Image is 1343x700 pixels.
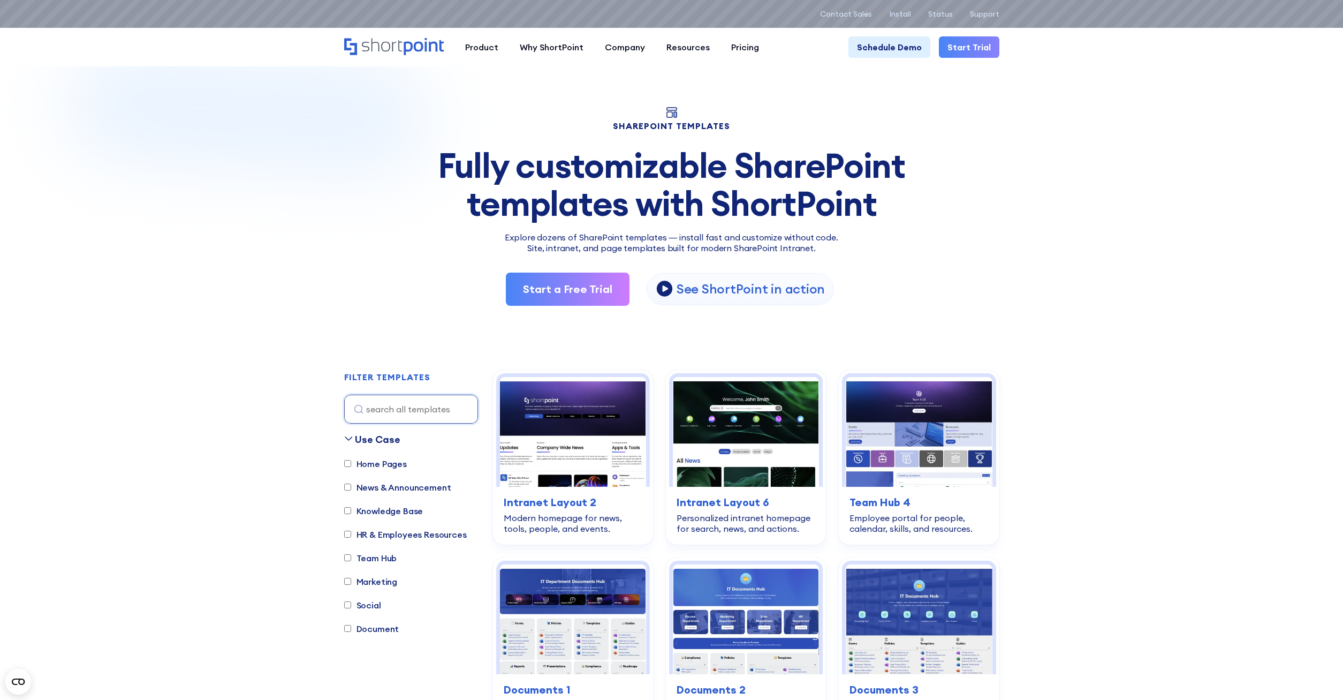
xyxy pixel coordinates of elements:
div: Use Case [355,432,400,447]
a: Start a Free Trial [506,273,629,306]
a: Intranet Layout 6 – SharePoint Homepage Design: Personalized intranet homepage for search, news, ... [666,370,826,545]
a: Status [928,10,953,18]
a: Start Trial [939,36,999,58]
h1: SHAREPOINT TEMPLATES [344,122,999,130]
label: News & Announcement [344,481,451,494]
label: Document [344,622,399,635]
img: Documents 2 – Document Management Template: Central document hub with alerts, search, and actions. [673,564,819,674]
div: Resources [666,41,710,54]
a: Support [970,10,999,18]
input: Social [344,601,351,608]
img: Intranet Layout 6 – SharePoint Homepage Design: Personalized intranet homepage for search, news, ... [673,377,819,487]
div: Pricing [731,41,759,54]
a: Schedule Demo [848,36,930,58]
a: Install [889,10,911,18]
a: Contact Sales [820,10,872,18]
h3: Intranet Layout 2 [504,494,642,510]
img: Intranet Layout 2 – SharePoint Homepage Design: Modern homepage for news, tools, people, and events. [500,377,646,487]
div: Fully customizable SharePoint templates with ShortPoint [344,147,999,222]
h3: Documents 1 [504,682,642,698]
div: Company [605,41,645,54]
a: Resources [656,36,720,58]
a: Why ShortPoint [509,36,594,58]
div: Product [465,41,498,54]
input: Knowledge Base [344,507,351,514]
a: Pricing [720,36,770,58]
label: HR & Employees Resources [344,528,467,541]
div: Personalized intranet homepage for search, news, and actions. [677,513,815,534]
h2: Site, intranet, and page templates built for modern SharePoint Intranet. [344,244,999,253]
p: Explore dozens of SharePoint templates — install fast and customize without code. [344,231,999,244]
h3: Team Hub 4 [849,494,988,510]
img: Team Hub 4 – SharePoint Employee Portal Template: Employee portal for people, calendar, skills, a... [846,377,992,487]
input: Document [344,625,351,632]
h3: Documents 2 [677,682,815,698]
input: HR & Employees Resources [344,531,351,538]
img: Documents 3 – Document Management System Template: All-in-one system for documents, updates, and ... [846,564,992,674]
label: Knowledge Base [344,505,423,517]
iframe: Chat Widget [1150,576,1343,700]
label: Social [344,599,381,612]
input: Marketing [344,578,351,585]
a: Product [454,36,509,58]
a: Company [594,36,656,58]
input: Team Hub [344,554,351,561]
a: open lightbox [647,273,834,305]
div: Why ShortPoint [520,41,583,54]
p: See ShortPoint in action [677,281,825,297]
h3: Documents 3 [849,682,988,698]
a: Team Hub 4 – SharePoint Employee Portal Template: Employee portal for people, calendar, skills, a... [839,370,999,545]
input: News & Announcement [344,484,351,491]
img: Documents 1 – SharePoint Document Library Template: Faster document findability with search, filt... [500,564,646,674]
a: Intranet Layout 2 – SharePoint Homepage Design: Modern homepage for news, tools, people, and even... [493,370,653,545]
div: FILTER TEMPLATES [344,373,430,381]
h3: Intranet Layout 6 [677,494,815,510]
label: Home Pages [344,457,407,470]
input: Home Pages [344,460,351,467]
div: Employee portal for people, calendar, skills, and resources. [849,513,988,534]
label: Marketing [344,575,398,588]
label: Team Hub [344,552,397,564]
div: Modern homepage for news, tools, people, and events. [504,513,642,534]
a: Home [344,38,444,56]
button: Open CMP widget [5,669,31,695]
input: search all templates [344,395,478,424]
